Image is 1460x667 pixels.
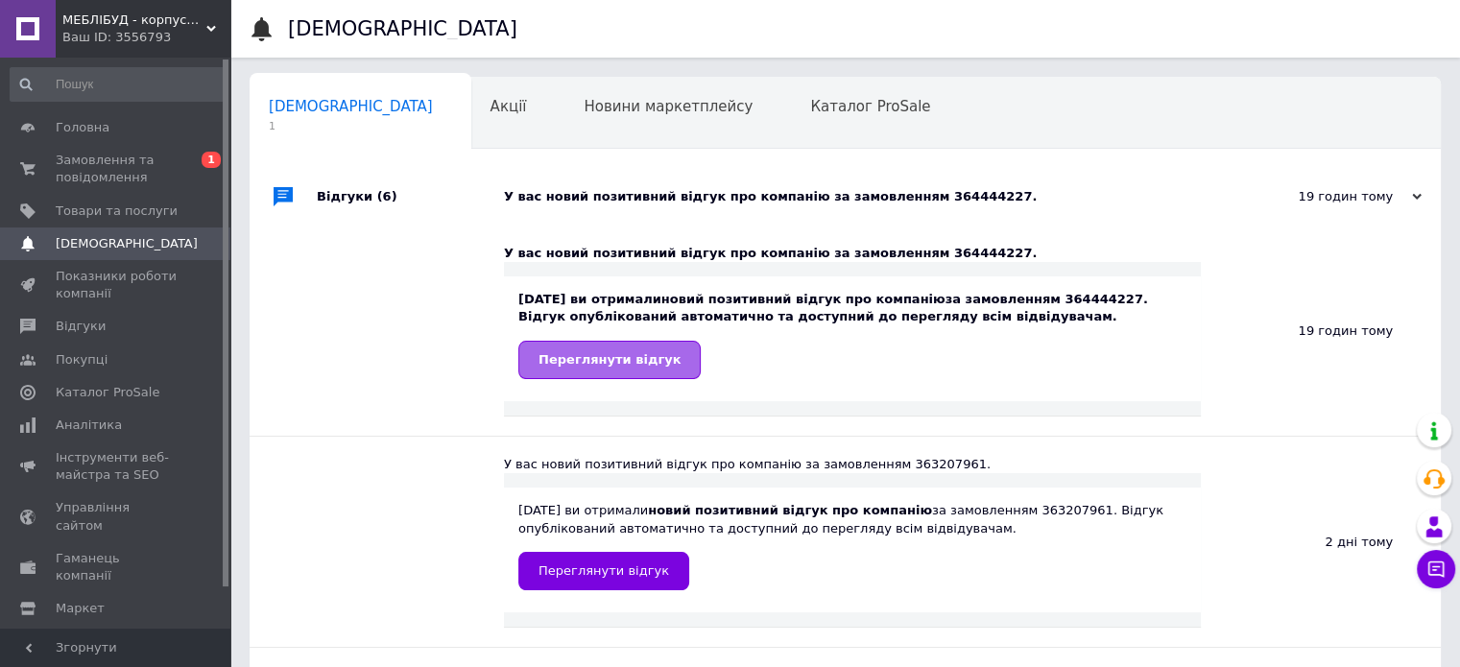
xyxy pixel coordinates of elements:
[661,292,945,306] b: новий позитивний відгук про компанію
[518,291,1186,378] div: [DATE] ви отримали за замовленням 364444227. Відгук опублікований автоматично та доступний до пер...
[62,12,206,29] span: МЕБЛІБУД - корпусні меблі від виробника
[518,341,701,379] a: Переглянути відгук
[504,188,1230,205] div: У вас новий позитивний відгук про компанію за замовленням 364444227.
[518,502,1186,589] div: [DATE] ви отримали за замовленням 363207961. Відгук опублікований автоматично та доступний до пер...
[504,456,1201,473] div: У вас новий позитивний відгук про компанію за замовленням 363207961.
[491,98,527,115] span: Акції
[56,202,178,220] span: Товари та послуги
[539,563,669,578] span: Переглянути відгук
[56,449,178,484] span: Інструменти веб-майстра та SEO
[518,552,689,590] a: Переглянути відгук
[56,119,109,136] span: Головна
[56,550,178,584] span: Гаманець компанії
[1417,550,1455,588] button: Чат з покупцем
[56,384,159,401] span: Каталог ProSale
[10,67,227,102] input: Пошук
[269,119,433,133] span: 1
[269,98,433,115] span: [DEMOGRAPHIC_DATA]
[539,352,681,367] span: Переглянути відгук
[56,417,122,434] span: Аналітика
[56,351,108,369] span: Покупці
[648,503,932,517] b: новий позитивний відгук про компанію
[62,29,230,46] div: Ваш ID: 3556793
[317,168,504,226] div: Відгуки
[504,245,1201,262] div: У вас новий позитивний відгук про компанію за замовленням 364444227.
[56,152,178,186] span: Замовлення та повідомлення
[1230,188,1422,205] div: 19 годин тому
[56,235,198,252] span: [DEMOGRAPHIC_DATA]
[377,189,397,203] span: (6)
[584,98,753,115] span: Новини маркетплейсу
[202,152,221,168] span: 1
[1201,437,1441,647] div: 2 дні тому
[56,318,106,335] span: Відгуки
[56,268,178,302] span: Показники роботи компанії
[56,499,178,534] span: Управління сайтом
[810,98,930,115] span: Каталог ProSale
[56,600,105,617] span: Маркет
[288,17,517,40] h1: [DEMOGRAPHIC_DATA]
[1201,226,1441,436] div: 19 годин тому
